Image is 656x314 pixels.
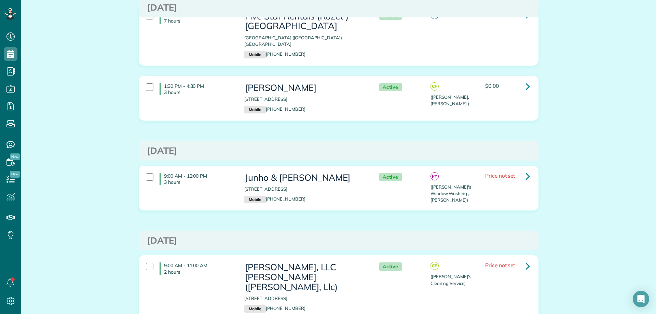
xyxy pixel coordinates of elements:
p: [STREET_ADDRESS] [244,186,365,192]
span: CF [430,82,439,91]
h3: Five Star Rentals (Rozet ) [GEOGRAPHIC_DATA] [244,12,365,31]
h4: 10:00 AM - 5:00 PM [160,12,234,24]
span: CF [430,262,439,270]
span: PY [430,172,439,180]
h4: 1:30 PM - 4:30 PM [160,83,234,95]
h3: Junho & [PERSON_NAME] [244,173,365,183]
span: Active [379,83,402,92]
span: Price not set [485,172,515,179]
p: 2 hours [164,269,234,275]
h3: [PERSON_NAME] [244,83,365,93]
p: 3 hours [164,89,234,95]
div: Open Intercom Messenger [633,291,649,307]
h3: [DATE] [147,3,530,13]
span: Price not set [485,262,515,269]
h4: 9:00 AM - 11:00 AM [160,262,234,275]
span: Active [379,262,402,271]
p: 3 hours [164,179,234,185]
h3: [PERSON_NAME], LLC [PERSON_NAME] ([PERSON_NAME], Llc) [244,262,365,292]
p: [STREET_ADDRESS] [244,96,365,103]
span: New [10,153,20,160]
small: Mobile [244,51,265,58]
small: Mobile [244,106,265,113]
a: Mobile[PHONE_NUMBER] [244,196,305,202]
span: Active [379,173,402,181]
p: 7 hours [164,18,234,24]
p: [STREET_ADDRESS] [244,295,365,302]
small: Mobile [244,196,265,203]
a: Mobile[PHONE_NUMBER] [244,51,305,57]
h4: 9:00 AM - 12:00 PM [160,173,234,185]
span: $0.00 [485,82,499,89]
small: Mobile [244,305,265,313]
a: Mobile[PHONE_NUMBER] [244,305,305,311]
h3: [DATE] [147,146,530,156]
span: ([PERSON_NAME], [PERSON_NAME] ) [430,94,469,106]
span: ([PERSON_NAME]'s Cleaning Service) [430,274,471,286]
h3: [DATE] [147,236,530,246]
p: [GEOGRAPHIC_DATA] ([GEOGRAPHIC_DATA]) [GEOGRAPHIC_DATA] [244,35,365,47]
a: Mobile[PHONE_NUMBER] [244,106,305,112]
span: New [10,171,20,178]
span: ([PERSON_NAME]'s Window Washing , [PERSON_NAME]) [430,184,471,203]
